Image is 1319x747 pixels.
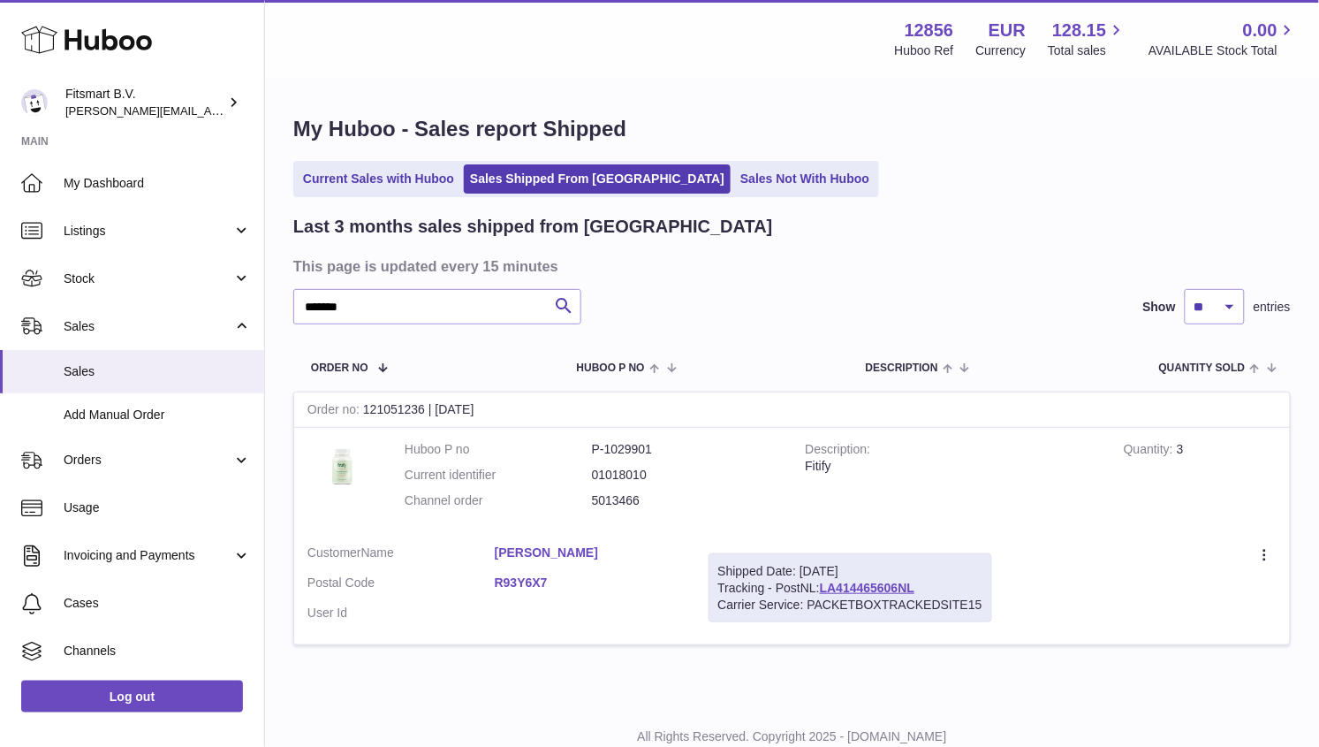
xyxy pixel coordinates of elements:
[307,545,495,566] dt: Name
[405,467,592,484] dt: Current identifier
[297,164,460,194] a: Current Sales with Huboo
[495,545,682,561] a: [PERSON_NAME]
[718,563,982,580] div: Shipped Date: [DATE]
[1159,362,1246,374] span: Quantity Sold
[806,458,1098,475] div: Fitify
[1243,19,1277,42] span: 0.00
[1143,299,1176,316] label: Show
[307,545,361,560] span: Customer
[1124,442,1177,461] strong: Quantity
[307,402,363,421] strong: Order no
[64,595,251,612] span: Cases
[21,89,48,116] img: jonathan@leaderoo.com
[405,441,592,458] dt: Huboo P no
[905,19,954,42] strong: 12856
[989,19,1026,42] strong: EUR
[464,164,731,194] a: Sales Shipped From [GEOGRAPHIC_DATA]
[1148,19,1298,59] a: 0.00 AVAILABLE Stock Total
[592,492,779,509] dd: 5013466
[64,318,232,335] span: Sales
[1052,19,1106,42] span: 128.15
[1048,42,1126,59] span: Total sales
[307,441,378,492] img: 128561739542540.png
[293,215,773,239] h2: Last 3 months sales shipped from [GEOGRAPHIC_DATA]
[820,581,914,595] a: LA414465606NL
[64,547,232,564] span: Invoicing and Payments
[866,362,938,374] span: Description
[718,597,982,614] div: Carrier Service: PACKETBOXTRACKEDSITE15
[64,499,251,516] span: Usage
[592,441,779,458] dd: P-1029901
[64,643,251,659] span: Channels
[895,42,954,59] div: Huboo Ref
[64,452,232,469] span: Orders
[64,175,251,192] span: My Dashboard
[64,363,251,380] span: Sales
[577,362,645,374] span: Huboo P no
[21,681,243,713] a: Log out
[1048,19,1126,59] a: 128.15 Total sales
[311,362,368,374] span: Order No
[734,164,876,194] a: Sales Not With Huboo
[279,728,1305,745] p: All Rights Reserved. Copyright 2025 - [DOMAIN_NAME]
[64,223,232,240] span: Listings
[1148,42,1298,59] span: AVAILABLE Stock Total
[65,86,224,119] div: Fitsmart B.V.
[65,103,354,118] span: [PERSON_NAME][EMAIL_ADDRESS][DOMAIN_NAME]
[293,256,1286,276] h3: This page is updated every 15 minutes
[64,407,251,423] span: Add Manual Order
[405,492,592,509] dt: Channel order
[307,575,495,596] dt: Postal Code
[64,271,232,287] span: Stock
[293,115,1291,143] h1: My Huboo - Sales report Shipped
[592,467,779,484] dd: 01018010
[709,553,992,623] div: Tracking - PostNL:
[294,393,1290,428] div: 121051236 | [DATE]
[495,575,682,591] a: R93Y6X7
[1254,299,1291,316] span: entries
[806,442,871,461] strong: Description
[976,42,1027,59] div: Currency
[307,605,495,621] dt: User Id
[1111,428,1290,531] td: 3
